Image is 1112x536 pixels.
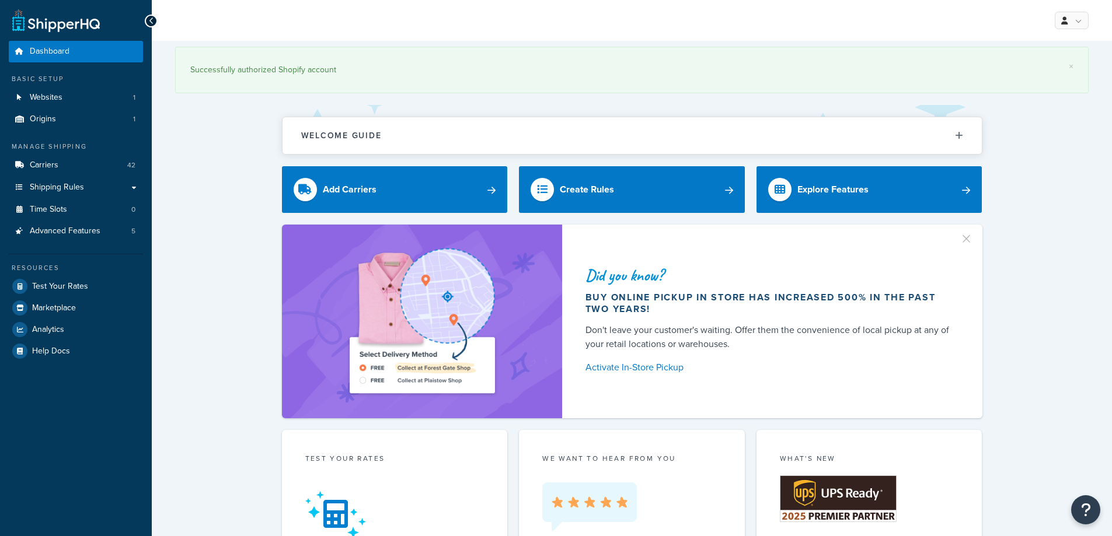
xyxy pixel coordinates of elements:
[585,292,954,315] div: Buy online pickup in store has increased 500% in the past two years!
[283,117,982,154] button: Welcome Guide
[316,242,528,401] img: ad-shirt-map-b0359fc47e01cab431d101c4b569394f6a03f54285957d908178d52f29eb9668.png
[9,74,143,84] div: Basic Setup
[32,303,76,313] span: Marketplace
[127,160,135,170] span: 42
[757,166,982,213] a: Explore Features
[9,276,143,297] a: Test Your Rates
[133,114,135,124] span: 1
[30,93,62,103] span: Websites
[9,341,143,362] a: Help Docs
[1071,495,1100,524] button: Open Resource Center
[301,131,382,140] h2: Welcome Guide
[9,108,143,130] a: Origins1
[9,199,143,220] a: Time Slots0
[282,166,508,213] a: Add Carriers
[9,41,143,62] a: Dashboard
[9,220,143,242] a: Advanced Features5
[9,155,143,176] a: Carriers42
[797,181,869,198] div: Explore Features
[32,325,64,335] span: Analytics
[9,263,143,273] div: Resources
[9,155,143,176] li: Carriers
[519,166,745,213] a: Create Rules
[560,181,614,198] div: Create Rules
[9,199,143,220] li: Time Slots
[30,47,69,57] span: Dashboard
[30,114,56,124] span: Origins
[9,87,143,108] a: Websites1
[9,87,143,108] li: Websites
[190,62,1073,78] div: Successfully authorized Shopify account
[30,160,58,170] span: Carriers
[9,177,143,198] a: Shipping Rules
[32,282,88,292] span: Test Your Rates
[585,359,954,376] a: Activate In-Store Pickup
[780,453,959,467] div: What's New
[9,297,143,318] a: Marketplace
[9,220,143,242] li: Advanced Features
[32,346,70,356] span: Help Docs
[585,267,954,283] div: Did you know?
[9,142,143,152] div: Manage Shipping
[131,205,135,215] span: 0
[542,453,721,464] p: we want to hear from you
[9,319,143,340] a: Analytics
[133,93,135,103] span: 1
[1069,62,1073,71] a: ×
[305,453,484,467] div: Test your rates
[131,226,135,236] span: 5
[30,205,67,215] span: Time Slots
[30,226,100,236] span: Advanced Features
[323,181,377,198] div: Add Carriers
[30,183,84,192] span: Shipping Rules
[9,108,143,130] li: Origins
[585,323,954,351] div: Don't leave your customer's waiting. Offer them the convenience of local pickup at any of your re...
